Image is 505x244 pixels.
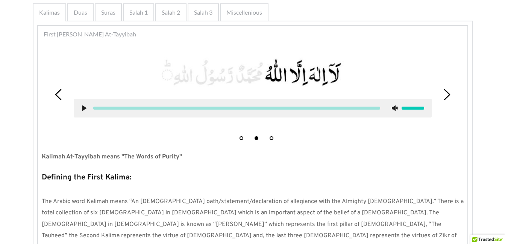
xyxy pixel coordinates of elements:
span: Miscellenious [226,8,262,17]
span: Suras [101,8,115,17]
span: Salah 3 [194,8,212,17]
button: 3 of 3 [270,136,273,140]
strong: Kalimah At-Tayyibah means "The Words of Purity" [42,153,182,161]
span: Kalimas [39,8,60,17]
span: Salah 1 [129,8,148,17]
strong: Defining the First Kalima: [42,173,132,182]
button: 2 of 3 [255,136,258,140]
span: First [PERSON_NAME] At-Tayyibah [44,30,136,39]
button: 1 of 3 [240,136,243,140]
span: Salah 2 [162,8,180,17]
span: Duas [74,8,87,17]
